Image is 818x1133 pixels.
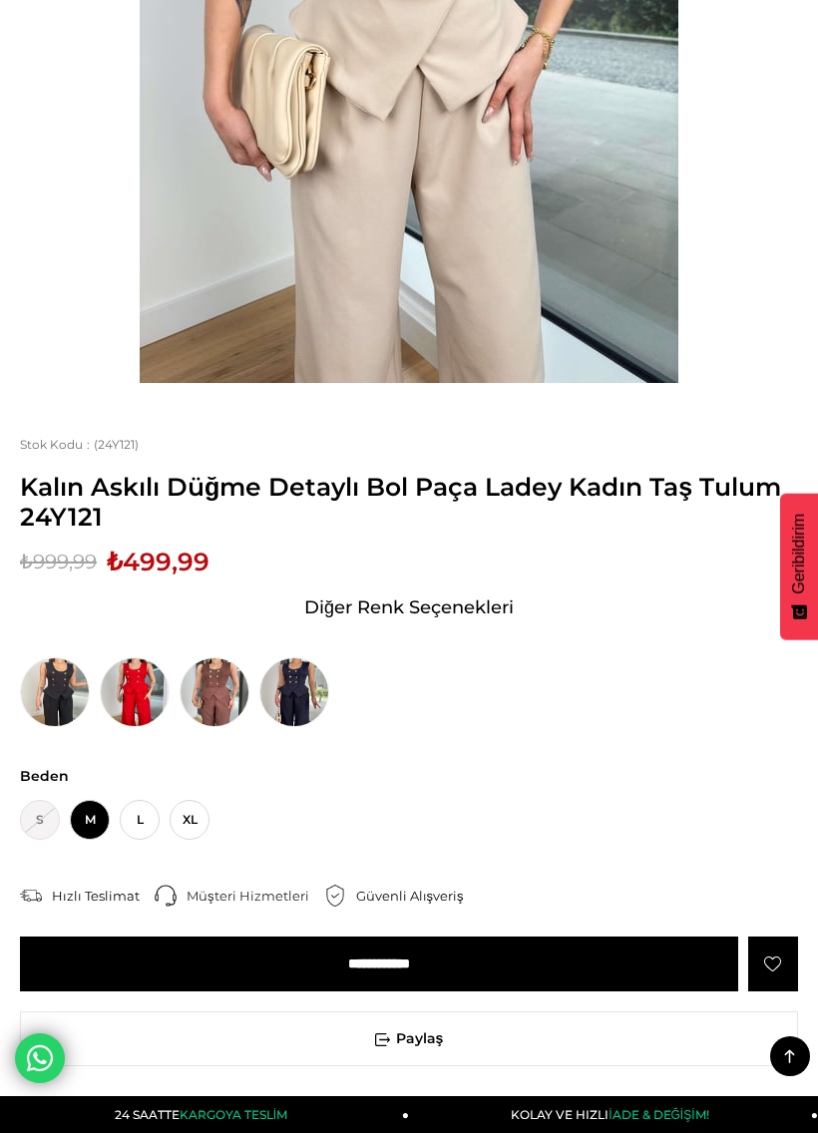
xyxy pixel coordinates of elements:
div: Hızlı Teslimat [52,887,155,905]
span: KARGOYA TESLİM [180,1107,287,1122]
span: Kalın Askılı Düğme Detaylı Bol Paça Ladey Kadın Taş Tulum 24Y121 [20,472,798,532]
img: Kalın Askılı Düğme Detaylı Bol Paça Ladey Kadın Siyah Tulum 24Y121 [20,657,90,727]
span: M [70,800,110,840]
span: Stok Kodu [20,437,94,452]
span: Diğer Renk Seçenekleri [304,591,514,623]
span: Paylaş [21,1012,797,1065]
button: Geribildirim - Show survey [780,494,818,640]
span: XL [170,800,209,840]
img: Kalın Askılı Düğme Detaylı Bol Paça Ladey Kahve Kadın Tulum 24Y121 [180,657,249,727]
span: ₺499,99 [107,547,209,576]
span: ₺999,99 [20,547,97,576]
img: security.png [324,885,346,907]
span: (24Y121) [20,437,139,452]
img: Kalın Askılı Düğme Detaylı Bol Paça Ladey Kadın Lacivert Tulum 24Y121 [259,657,329,727]
a: KOLAY VE HIZLIİADE & DEĞİŞİM! [409,1096,818,1133]
img: Kalın Askılı Düğme Detaylı Bol Paça Ladey Kadın Kırmızı Tulum 24Y121 [100,657,170,727]
a: Favorilere Ekle [748,937,798,991]
span: Next [733,5,773,45]
div: Müşteri Hizmetleri [187,887,324,905]
img: call-center.png [155,885,177,907]
span: İADE & DEĞİŞİM! [609,1107,708,1122]
span: S [20,800,60,840]
span: L [120,800,160,840]
div: Güvenli Alışveriş [356,887,479,905]
span: Geribildirim [790,514,808,594]
span: Beden [20,767,798,785]
img: shipping.png [20,885,42,907]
